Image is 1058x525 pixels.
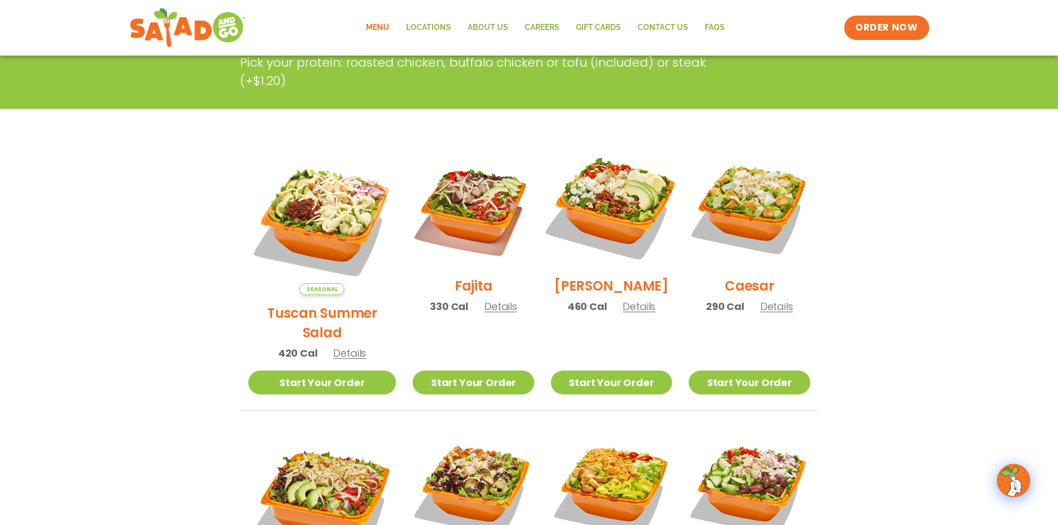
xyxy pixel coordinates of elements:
a: FAQs [696,15,733,41]
a: Locations [398,15,459,41]
img: Product photo for Fajita Salad [413,147,534,268]
h2: [PERSON_NAME] [554,276,669,296]
span: 460 Cal [568,299,607,314]
a: Start Your Order [689,371,810,394]
a: Start Your Order [248,371,397,394]
a: Start Your Order [413,371,534,394]
h2: Caesar [725,276,774,296]
a: Menu [358,15,398,41]
span: Details [760,299,793,313]
a: ORDER NOW [844,16,929,40]
img: Product photo for Cobb Salad [540,136,683,278]
h2: Tuscan Summer Salad [248,303,397,342]
img: wpChatIcon [998,465,1029,496]
span: 290 Cal [706,299,744,314]
span: 330 Cal [430,299,468,314]
span: Seasonal [299,283,344,295]
h2: Fajita [455,276,493,296]
nav: Menu [358,15,733,41]
span: Details [484,299,517,313]
span: Details [333,346,366,360]
p: Pick your protein: roasted chicken, buffalo chicken or tofu (included) or steak (+$1.20) [240,53,734,90]
span: ORDER NOW [855,21,917,34]
a: GIFT CARDS [568,15,629,41]
img: new-SAG-logo-768×292 [129,6,247,50]
a: Careers [517,15,568,41]
span: Details [623,299,655,313]
img: Product photo for Tuscan Summer Salad [248,147,397,295]
span: 420 Cal [278,346,318,361]
img: Product photo for Caesar Salad [689,147,810,268]
a: Contact Us [629,15,696,41]
a: About Us [459,15,517,41]
a: Start Your Order [551,371,672,394]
